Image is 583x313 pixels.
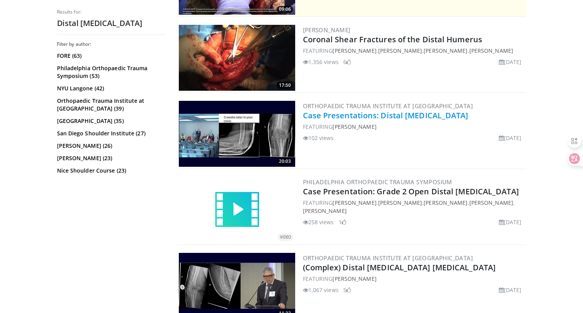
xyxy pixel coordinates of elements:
[57,41,166,47] h3: Filter by author:
[339,218,346,226] li: 1
[499,218,522,226] li: [DATE]
[57,167,164,175] a: Nice Shoulder Course (23)
[332,47,376,54] a: [PERSON_NAME]
[277,158,293,165] span: 20:03
[303,286,339,294] li: 1,067 views
[303,275,525,283] div: FEATURING
[343,286,351,294] li: 5
[303,218,334,226] li: 258 views
[303,262,496,273] a: (Complex) Distal [MEDICAL_DATA] [MEDICAL_DATA]
[214,187,260,233] img: video.svg
[277,82,293,89] span: 17:50
[303,26,351,34] a: [PERSON_NAME]
[303,207,347,214] a: [PERSON_NAME]
[57,64,164,80] a: Philadelphia Orthopaedic Trauma Symposium (53)
[499,286,522,294] li: [DATE]
[499,134,522,142] li: [DATE]
[57,117,164,125] a: [GEOGRAPHIC_DATA] (35)
[303,199,525,215] div: FEATURING , , , ,
[57,130,164,137] a: San Diego Shoulder Institute (27)
[303,47,525,55] div: FEATURING , , ,
[469,199,513,206] a: [PERSON_NAME]
[179,25,295,91] a: 17:50
[303,110,469,121] a: Case Presentations: Distal [MEDICAL_DATA]
[277,6,293,13] span: 09:06
[499,58,522,66] li: [DATE]
[343,58,351,66] li: 6
[424,47,467,54] a: [PERSON_NAME]
[469,47,513,54] a: [PERSON_NAME]
[378,47,422,54] a: [PERSON_NAME]
[57,142,164,150] a: [PERSON_NAME] (26)
[303,254,473,262] a: Orthopaedic Trauma Institute at [GEOGRAPHIC_DATA]
[332,123,376,130] a: [PERSON_NAME]
[57,154,164,162] a: [PERSON_NAME] (23)
[303,134,334,142] li: 102 views
[280,235,291,240] small: VIDEO
[378,199,422,206] a: [PERSON_NAME]
[303,123,525,131] div: FEATURING
[57,9,166,15] p: Results for:
[179,187,295,233] a: VIDEO
[57,18,166,28] h2: Distal [MEDICAL_DATA]
[303,178,452,186] a: Philadelphia Orthopaedic Trauma Symposium
[179,101,295,167] a: 20:03
[303,58,339,66] li: 1,356 views
[179,25,295,91] img: ac8baac7-4924-4fd7-8ded-201101107d91.300x170_q85_crop-smart_upscale.jpg
[424,199,467,206] a: [PERSON_NAME]
[57,52,164,60] a: FORE (63)
[303,34,483,45] a: Coronal Shear Fractures of the Distal Humerus
[57,97,164,112] a: Orthopaedic Trauma Institute at [GEOGRAPHIC_DATA] (39)
[179,101,295,167] img: a7bce0dd-180f-4888-9407-4d22d73d9df9.300x170_q85_crop-smart_upscale.jpg
[303,102,473,110] a: Orthopaedic Trauma Institute at [GEOGRAPHIC_DATA]
[332,275,376,282] a: [PERSON_NAME]
[332,199,376,206] a: [PERSON_NAME]
[303,186,519,197] a: Case Presentation: Grade 2 Open Distal [MEDICAL_DATA]
[57,85,164,92] a: NYU Langone (42)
